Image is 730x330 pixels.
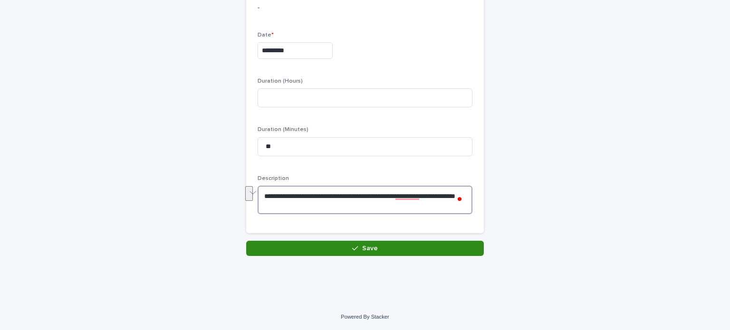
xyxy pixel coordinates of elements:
span: Duration (Hours) [258,78,303,84]
span: Description [258,176,289,181]
span: Duration (Minutes) [258,127,308,132]
p: - [258,3,472,13]
span: Save [362,245,378,252]
span: Date [258,32,274,38]
textarea: To enrich screen reader interactions, please activate Accessibility in Grammarly extension settings [258,186,472,214]
a: Powered By Stacker [341,314,389,320]
button: Save [246,241,484,256]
